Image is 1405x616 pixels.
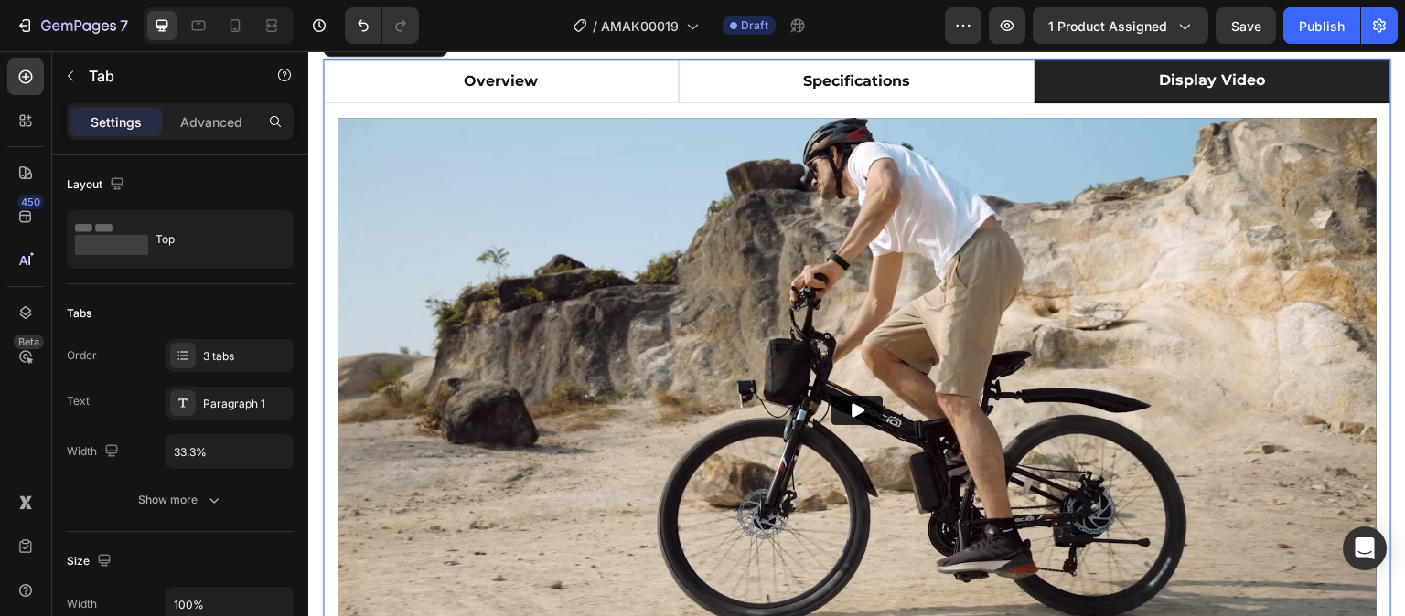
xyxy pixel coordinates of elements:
[1299,16,1345,36] div: Publish
[203,396,289,412] div: Paragraph 1
[89,65,244,87] p: Tab
[67,549,115,574] div: Size
[1048,16,1167,36] span: 1 product assigned
[601,16,679,36] span: AMAK00019
[156,218,267,260] div: Top
[17,195,44,209] div: 450
[67,440,123,464] div: Width
[741,17,768,34] span: Draft
[67,305,91,322] div: Tabs
[180,112,242,132] p: Advanced
[91,112,142,132] p: Settings
[67,483,294,516] button: Show more
[593,16,597,36] span: /
[7,7,136,44] button: 7
[1033,7,1208,44] button: 1 product assigned
[120,15,128,37] p: 7
[67,393,90,409] div: Text
[67,596,97,612] div: Width
[308,51,1405,616] iframe: Design area
[1231,18,1261,34] span: Save
[14,335,44,349] div: Beta
[523,345,574,374] button: Play
[138,491,223,509] div: Show more
[203,348,289,365] div: 3 tabs
[67,173,128,197] div: Layout
[1283,7,1360,44] button: Publish
[67,347,97,364] div: Order
[166,435,293,468] input: Auto
[345,7,419,44] div: Undo/Redo
[1343,526,1387,570] div: Open Intercom Messenger
[1216,7,1276,44] button: Save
